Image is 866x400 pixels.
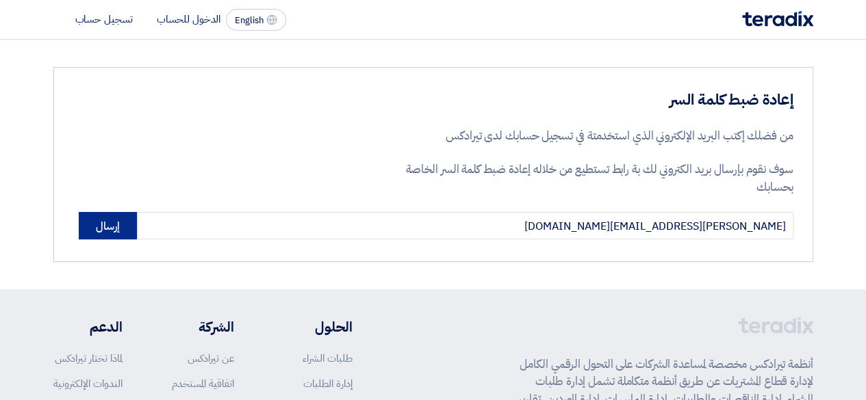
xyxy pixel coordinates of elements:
a: طلبات الشراء [303,351,353,366]
img: Teradix logo [742,11,813,27]
li: تسجيل حساب [75,12,133,27]
li: الحلول [275,317,353,337]
li: الشركة [163,317,234,337]
h3: إعادة ضبط كلمة السر [397,90,793,111]
a: عن تيرادكس [188,351,234,366]
span: English [235,16,264,25]
button: English [226,9,286,31]
input: أدخل البريد الإلكتروني [137,212,793,239]
a: الندوات الإلكترونية [53,376,123,391]
a: اتفاقية المستخدم [172,376,234,391]
li: الدعم [53,317,123,337]
p: سوف نقوم بإرسال بريد الكتروني لك بة رابط تستطيع من خلاله إعادة ضبط كلمة السر الخاصة بحسابك [397,161,793,196]
a: لماذا تختار تيرادكس [55,351,123,366]
a: إدارة الطلبات [303,376,353,391]
p: من فضلك إكتب البريد الإلكتروني الذي استخدمتة في تسجيل حسابك لدى تيرادكس [397,127,793,145]
button: إرسال [79,212,137,239]
li: الدخول للحساب [157,12,220,27]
